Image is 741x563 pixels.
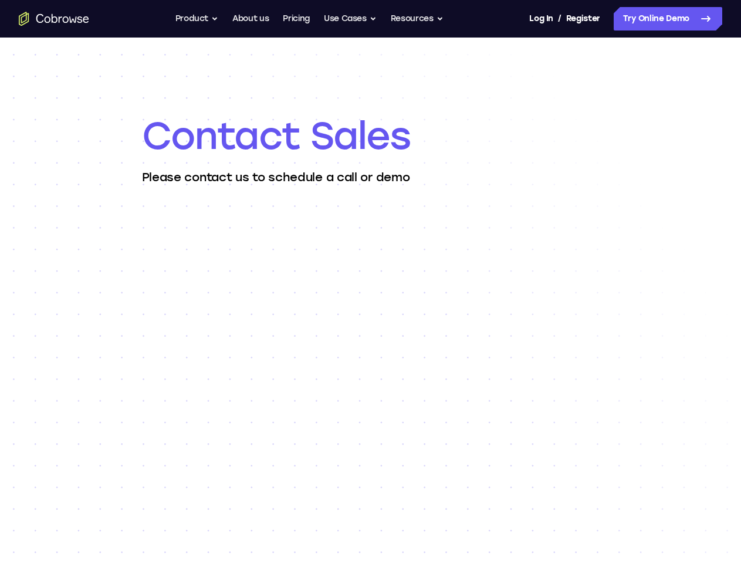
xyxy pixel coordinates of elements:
button: Resources [391,7,444,30]
button: Product [175,7,219,30]
button: Use Cases [324,7,377,30]
a: About us [232,7,269,30]
p: Please contact us to schedule a call or demo [142,169,600,185]
a: Try Online Demo [614,7,722,30]
span: / [558,12,561,26]
a: Log In [529,7,553,30]
h1: Contact Sales [142,113,600,160]
a: Register [566,7,600,30]
a: Pricing [283,7,310,30]
a: Go to the home page [19,12,89,26]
